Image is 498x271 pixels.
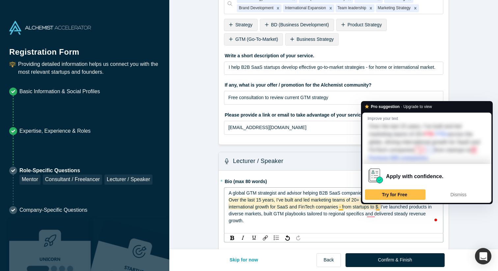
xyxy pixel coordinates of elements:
[224,233,443,242] div: rdw-toolbar
[229,197,433,223] span: Over the last 15 years, I’ve built and led marketing teams of 20+ FTE across the globe, driving i...
[229,190,418,196] span: A global GTM strategist and advisor helping B2B SaaS companies expand into new markets.
[223,253,265,267] button: Skip for now
[9,39,160,58] h1: Registration Form
[228,234,236,241] div: Bold
[224,50,443,59] label: Write a short description of your service.
[229,64,439,77] div: rdw-editor
[224,79,443,89] label: If any, what is your offer / promotion for the Alchemist community?
[239,234,247,241] div: Italic
[235,22,252,27] span: Strategy
[18,60,160,76] p: Providing detailed information helps us connect you with the most relevant startups and founders.
[347,22,382,27] span: Product Strategy
[9,21,91,35] img: Alchemist Accelerator Logo
[412,4,419,12] div: Remove Marketing Strategy
[43,175,102,185] div: Consultant / Freelancer
[224,91,443,105] input: e.x. Free Consultation to review current IP
[224,109,443,119] label: Please provide a link or email to take advantage of your service.
[336,4,367,12] div: Team leadership
[271,22,329,27] span: BD (Business Development)
[229,190,439,224] div: To enrich screen reader interactions, please activate Accessibility in Grammarly extension settings
[237,4,274,12] div: Brand Development
[224,33,283,45] div: GTM (Go-To-Market)
[283,234,291,241] div: Undo
[274,4,282,12] div: Remove Brand Development
[19,175,41,185] div: Mentor
[250,234,259,241] div: Underline
[224,121,443,135] input: e.x. calendly.com/jane-doe or consultant@example.com
[224,247,443,256] label: Title for Your Talk, along with a short description of what you’ll cover during the talk
[317,253,341,267] button: Back
[282,234,304,241] div: rdw-history-control
[260,19,334,31] div: BD (Business Development)
[367,4,374,12] div: Remove Team leadership
[283,4,327,12] div: International Expansion
[19,127,91,135] p: Expertise, Experience & Roles
[227,234,260,241] div: rdw-inline-control
[285,33,339,45] div: Business Strategy
[235,37,278,42] span: GTM (Go-To-Market)
[224,62,443,75] div: rdw-wrapper
[346,253,445,267] button: Confirm & Finish
[19,88,100,95] p: Basic Information & Social Profiles
[376,4,412,12] div: Marketing Strategy
[224,187,443,233] div: rdw-wrapper
[336,19,387,31] div: Product Strategy
[19,167,152,175] p: Role-Specific Questions
[19,206,87,214] p: Company-Specific Questions
[260,234,271,241] div: rdw-link-control
[294,234,302,241] div: Redo
[327,4,334,12] div: Remove International Expansion
[297,37,334,42] span: Business Strategy
[261,234,269,241] div: Link
[229,65,435,70] span: I help B2B SaaS startups develop effective go-to-market strategies - for home or international ma...
[272,234,281,241] div: Unordered
[224,19,257,31] div: Strategy
[224,176,443,185] label: Bio (max 80 words)
[271,234,282,241] div: rdw-list-control
[233,157,283,166] h3: Lecturer / Speaker
[104,175,152,185] div: Lecturer / Speaker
